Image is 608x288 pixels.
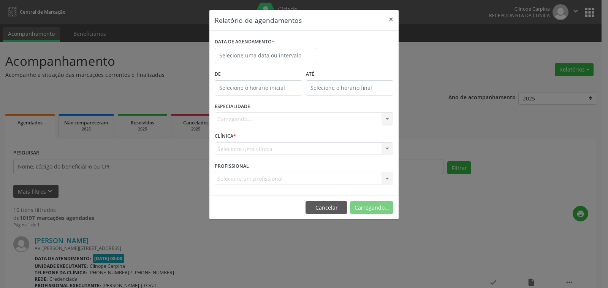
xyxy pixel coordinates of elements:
button: Close [383,10,399,29]
input: Selecione o horário final [306,80,393,95]
button: Cancelar [306,201,347,214]
label: CLÍNICA [215,130,236,142]
input: Selecione uma data ou intervalo [215,48,317,63]
h5: Relatório de agendamentos [215,15,302,25]
label: PROFISSIONAL [215,160,249,172]
label: ESPECIALIDADE [215,101,250,113]
button: Carregando... [350,201,393,214]
label: De [215,68,302,80]
label: ATÉ [306,68,393,80]
input: Selecione o horário inicial [215,80,302,95]
label: DATA DE AGENDAMENTO [215,36,274,48]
